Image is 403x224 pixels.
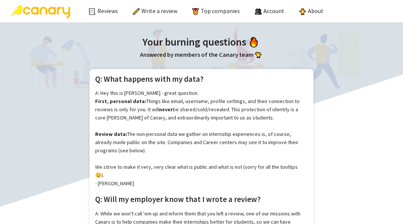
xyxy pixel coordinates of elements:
strong: Review data: [95,131,127,137]
strong: never [159,106,173,113]
a: Write a review [133,7,177,15]
a: About [299,7,324,15]
img: fire.png [249,37,259,47]
strong: First, personal data: [95,98,146,105]
span: wink-face [95,172,101,178]
a: Reviews [89,7,118,15]
a: Top companies [192,7,240,15]
img: bird_side.png [255,52,262,58]
h3: Answered by members of the Canary team [7,50,396,60]
p: A: Hey this is [PERSON_NAME] - great question. Things like email, username, profile settings, and... [95,89,306,187]
h1: Your burning questions [7,34,396,50]
h2: Q: What happens with my data? [95,73,306,85]
span: Account [263,7,284,15]
img: Canary Logo [11,5,70,18]
img: people.png [255,8,262,15]
h2: Q: Will my employer know that I wrote a review? [95,193,306,205]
